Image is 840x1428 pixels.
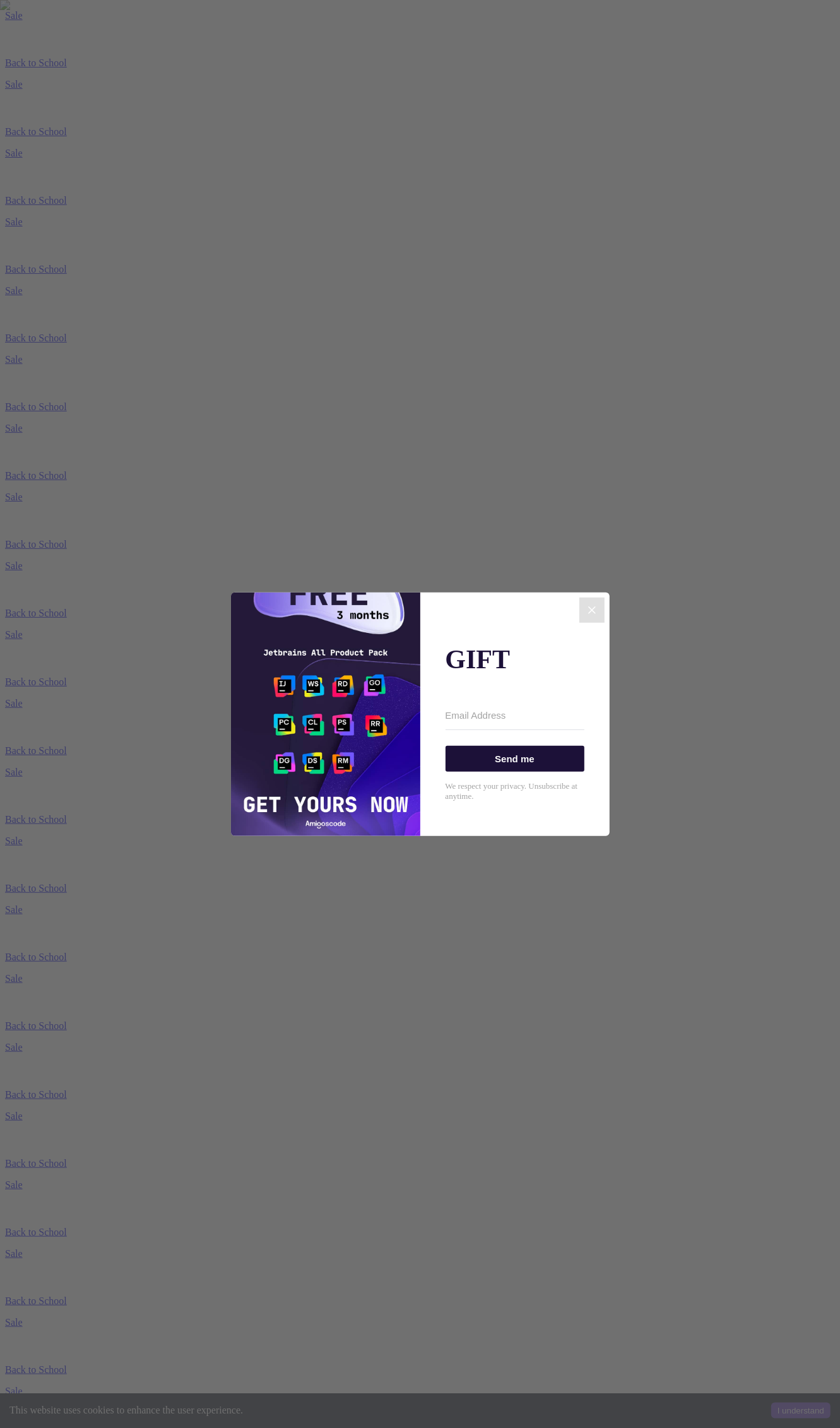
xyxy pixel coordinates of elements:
[446,746,584,772] button: Send me
[446,781,584,801] p: We respect your privacy. Unsubscribe at anytime.
[446,701,584,730] input: Email Address
[579,598,605,623] button: Close
[446,644,584,675] h2: GIFT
